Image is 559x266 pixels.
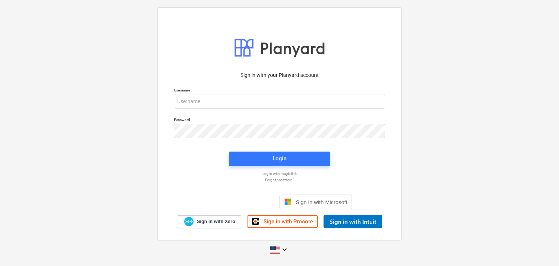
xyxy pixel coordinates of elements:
p: Username [174,88,385,94]
img: Xero logo [184,217,194,227]
i: keyboard_arrow_down [280,245,289,254]
a: Log in with magic link [170,171,389,176]
p: Password [174,117,385,124]
div: Login [273,154,286,163]
img: Microsoft logo [284,198,292,206]
p: Sign in with your Planyard account [174,71,385,79]
a: Sign in with Xero [177,215,242,228]
span: Sign in with Microsoft [296,199,348,205]
iframe: Chat Widget [523,231,559,266]
a: Forgot password? [170,177,389,182]
span: Sign in with Procore [263,218,313,225]
button: Login [229,152,330,166]
span: Sign in with Xero [197,218,235,225]
iframe: Sign in with Google Button [203,194,277,210]
a: Sign in with Procore [247,215,318,228]
input: Username [174,94,385,109]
